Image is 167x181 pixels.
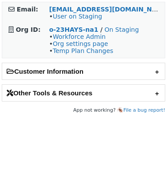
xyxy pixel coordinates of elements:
a: Temp Plan Changes [53,47,113,54]
a: File a bug report! [123,107,165,113]
span: • [49,13,102,20]
strong: Org ID: [16,26,41,33]
h2: Other Tools & Resources [2,85,165,101]
a: Workforce Admin [53,33,106,40]
a: Org settings page [53,40,108,47]
a: o-23HAYS-na1 [49,26,98,33]
a: On Staging [105,26,139,33]
a: User on Staging [53,13,102,20]
footer: App not working? 🪳 [2,106,165,115]
h2: Customer Information [2,63,165,79]
span: • • • [49,33,113,54]
strong: / [100,26,102,33]
strong: Email: [17,6,38,13]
